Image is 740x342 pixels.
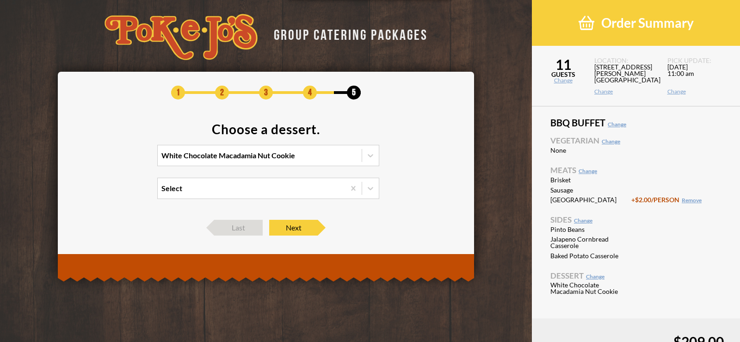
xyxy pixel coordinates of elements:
span: Vegetarian [550,137,721,144]
span: Meats [550,166,721,174]
div: White Chocolate Macadamia Nut Cookie [161,152,295,159]
a: Change [602,138,620,145]
span: 1 [171,86,185,99]
a: Change [574,217,592,224]
span: 5 [347,86,361,99]
span: Last [214,220,263,236]
a: Remove [682,197,702,204]
span: [STREET_ADDRESS][PERSON_NAME] [GEOGRAPHIC_DATA] [594,64,656,89]
span: Jalapeno Cornbread Casserole [550,236,631,249]
img: logo-34603ddf.svg [105,14,258,60]
span: Pinto Beans [550,226,631,233]
span: [DATE] 11:00 am [667,64,729,89]
span: [GEOGRAPHIC_DATA] [550,197,631,203]
span: 11 [532,57,594,71]
a: Change [579,168,597,174]
span: 2 [215,86,229,99]
span: BBQ Buffet [550,118,721,127]
div: Choose a dessert. [212,123,320,136]
span: GUESTS [532,71,594,78]
span: Sides [550,216,721,224]
div: Select [161,185,182,192]
span: Baked Potato Casserole [550,253,631,259]
a: Change [586,273,604,280]
a: Change [532,78,594,83]
span: White Chocolate Macadamia Nut Cookie [550,282,631,295]
span: +$2.00 /PERSON [631,196,702,204]
a: Change [594,89,656,94]
span: PICK UP DATE: [667,57,729,64]
span: Next [269,220,318,236]
div: GROUP CATERING PACKAGES [267,24,428,42]
a: Change [667,89,729,94]
span: 4 [303,86,317,99]
span: 3 [259,86,273,99]
img: shopping-basket-3cad201a.png [579,15,594,31]
span: LOCATION: [594,57,656,64]
span: Dessert [550,272,721,280]
span: Brisket [550,177,631,183]
span: Order Summary [601,15,694,31]
li: None [550,147,721,155]
a: Change [608,121,626,128]
span: Sausage [550,187,631,193]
